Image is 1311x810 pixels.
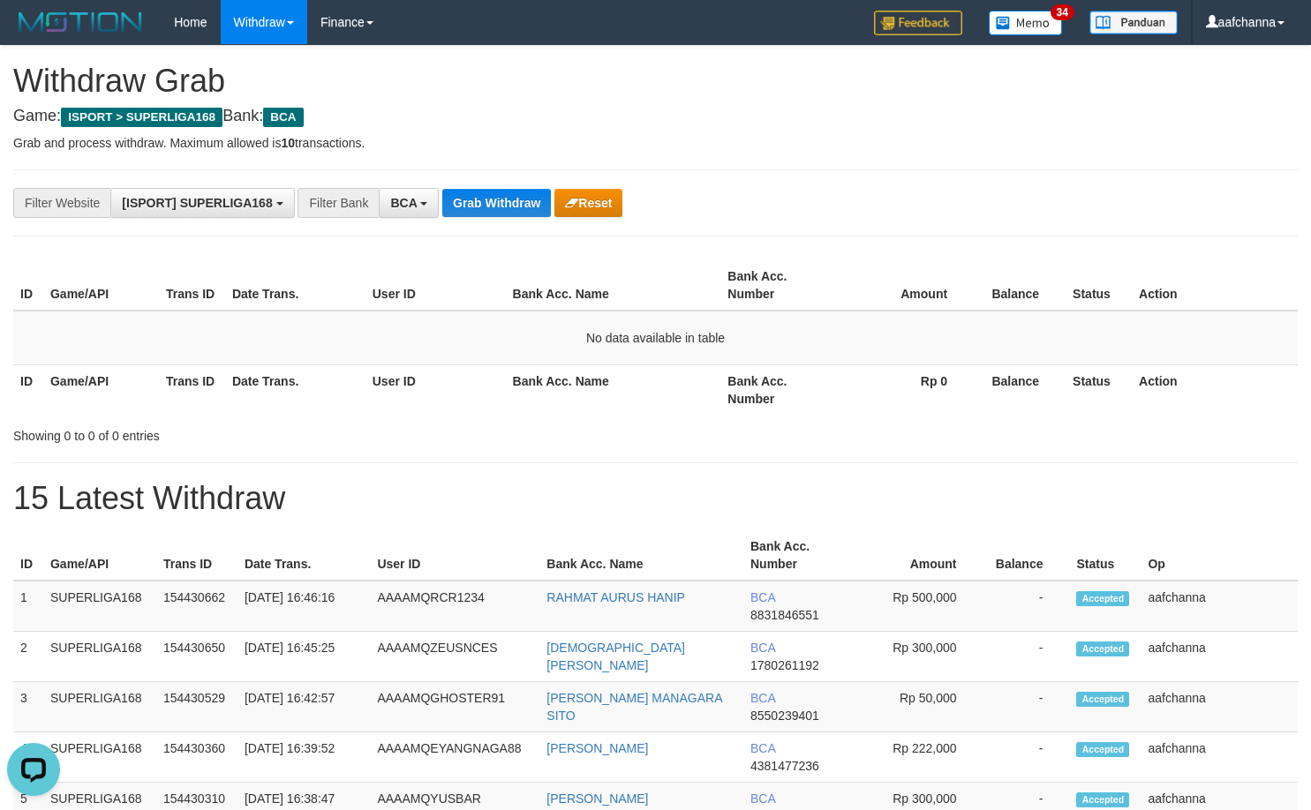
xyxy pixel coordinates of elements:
[720,364,836,415] th: Bank Acc. Number
[1076,792,1129,807] span: Accepted
[370,732,539,783] td: AAAAMQEYANGNAGA88
[974,364,1066,415] th: Balance
[1089,11,1178,34] img: panduan.png
[853,581,983,632] td: Rp 500,000
[974,260,1066,311] th: Balance
[989,11,1063,35] img: Button%20Memo.svg
[1069,530,1141,581] th: Status
[13,420,533,445] div: Showing 0 to 0 of 0 entries
[379,188,439,218] button: BCA
[546,641,685,672] a: [DEMOGRAPHIC_DATA][PERSON_NAME]
[281,136,295,150] strong: 10
[237,682,371,732] td: [DATE] 16:42:57
[13,581,43,632] td: 1
[159,364,225,415] th: Trans ID
[370,530,539,581] th: User ID
[13,632,43,682] td: 2
[546,741,648,755] a: [PERSON_NAME]
[156,732,237,783] td: 154430360
[43,364,159,415] th: Game/API
[13,188,110,218] div: Filter Website
[750,641,775,655] span: BCA
[225,260,365,311] th: Date Trans.
[506,364,721,415] th: Bank Acc. Name
[1076,641,1129,656] span: Accepted
[546,791,648,806] a: [PERSON_NAME]
[720,260,836,311] th: Bank Acc. Number
[43,682,156,732] td: SUPERLIGA168
[43,732,156,783] td: SUPERLIGA168
[159,260,225,311] th: Trans ID
[298,188,379,218] div: Filter Bank
[750,741,775,755] span: BCA
[1076,591,1129,606] span: Accepted
[442,189,551,217] button: Grab Withdraw
[237,530,371,581] th: Date Trans.
[874,11,962,35] img: Feedback.jpg
[61,108,222,127] span: ISPORT > SUPERLIGA168
[390,196,417,210] span: BCA
[156,682,237,732] td: 154430529
[983,682,1070,732] td: -
[853,632,983,682] td: Rp 300,000
[750,709,819,723] span: Copy 8550239401 to clipboard
[1076,692,1129,707] span: Accepted
[554,189,622,217] button: Reset
[13,530,43,581] th: ID
[370,632,539,682] td: AAAAMQZEUSNCES
[122,196,272,210] span: [ISPORT] SUPERLIGA168
[836,260,974,311] th: Amount
[1141,682,1298,732] td: aafchanna
[365,364,506,415] th: User ID
[853,682,983,732] td: Rp 50,000
[237,632,371,682] td: [DATE] 16:45:25
[7,7,60,60] button: Open LiveChat chat widget
[237,581,371,632] td: [DATE] 16:46:16
[156,530,237,581] th: Trans ID
[13,732,43,783] td: 4
[539,530,743,581] th: Bank Acc. Name
[1076,742,1129,757] span: Accepted
[263,108,303,127] span: BCA
[13,364,43,415] th: ID
[1132,260,1298,311] th: Action
[983,581,1070,632] td: -
[370,682,539,732] td: AAAAMQGHOSTER91
[237,732,371,783] td: [DATE] 16:39:52
[13,481,1298,516] h1: 15 Latest Withdraw
[1141,581,1298,632] td: aafchanna
[43,530,156,581] th: Game/API
[156,581,237,632] td: 154430662
[1132,364,1298,415] th: Action
[13,64,1298,99] h1: Withdraw Grab
[43,581,156,632] td: SUPERLIGA168
[43,260,159,311] th: Game/API
[836,364,974,415] th: Rp 0
[1066,260,1132,311] th: Status
[1141,632,1298,682] td: aafchanna
[750,590,775,604] span: BCA
[983,632,1070,682] td: -
[853,530,983,581] th: Amount
[13,9,147,35] img: MOTION_logo.png
[225,364,365,415] th: Date Trans.
[110,188,294,218] button: [ISPORT] SUPERLIGA168
[1066,364,1132,415] th: Status
[156,632,237,682] td: 154430650
[750,608,819,622] span: Copy 8831846551 to clipboard
[1141,732,1298,783] td: aafchanna
[13,682,43,732] td: 3
[13,260,43,311] th: ID
[983,732,1070,783] td: -
[750,658,819,672] span: Copy 1780261192 to clipboard
[13,311,1298,365] td: No data available in table
[43,632,156,682] td: SUPERLIGA168
[370,581,539,632] td: AAAAMQRCR1234
[743,530,853,581] th: Bank Acc. Number
[983,530,1070,581] th: Balance
[750,791,775,806] span: BCA
[750,759,819,773] span: Copy 4381477236 to clipboard
[506,260,721,311] th: Bank Acc. Name
[13,134,1298,152] p: Grab and process withdraw. Maximum allowed is transactions.
[365,260,506,311] th: User ID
